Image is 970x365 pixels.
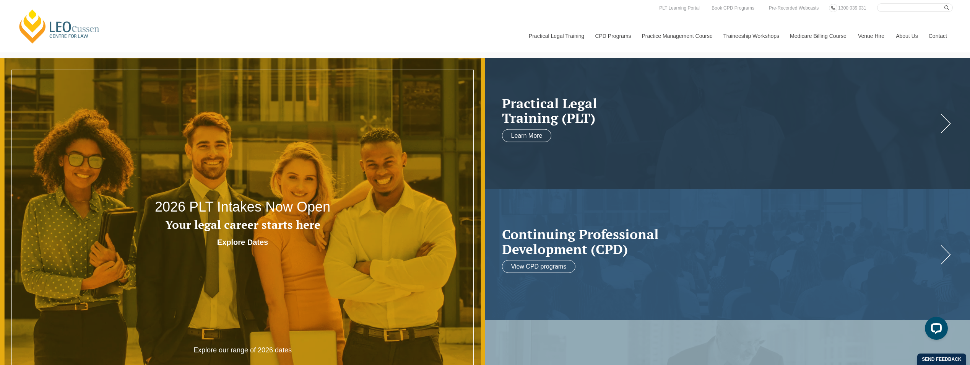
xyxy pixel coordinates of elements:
[657,4,702,12] a: PLT Learning Portal
[890,20,923,52] a: About Us
[97,199,388,215] h2: 2026 PLT Intakes Now Open
[502,260,576,273] a: View CPD programs
[502,129,552,142] a: Learn More
[523,20,590,52] a: Practical Legal Training
[146,346,340,355] p: Explore our range of 2026 dates
[97,218,388,231] h3: Your legal career starts here
[923,20,953,52] a: Contact
[502,96,938,125] a: Practical LegalTraining (PLT)
[718,20,784,52] a: Traineeship Workshops
[836,4,868,12] a: 1300 039 031
[636,20,718,52] a: Practice Management Course
[784,20,852,52] a: Medicare Billing Course
[502,227,938,256] h2: Continuing Professional Development (CPD)
[919,314,951,346] iframe: LiveChat chat widget
[838,5,866,11] span: 1300 039 031
[502,227,938,256] a: Continuing ProfessionalDevelopment (CPD)
[217,235,268,250] a: Explore Dates
[852,20,890,52] a: Venue Hire
[589,20,636,52] a: CPD Programs
[502,96,938,125] h2: Practical Legal Training (PLT)
[710,4,756,12] a: Book CPD Programs
[17,8,102,44] a: [PERSON_NAME] Centre for Law
[767,4,821,12] a: Pre-Recorded Webcasts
